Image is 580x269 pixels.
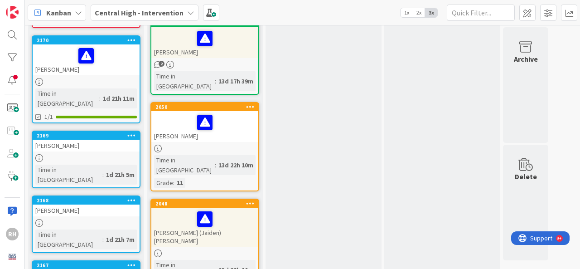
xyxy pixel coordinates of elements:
[447,5,515,21] input: Quick Filter...
[6,250,19,263] img: avatar
[46,4,50,11] div: 9+
[174,178,185,188] div: 11
[95,8,184,17] b: Central High - Intervention
[44,112,53,122] span: 1/1
[37,197,140,204] div: 2168
[154,71,215,91] div: Time in [GEOGRAPHIC_DATA]
[216,76,256,86] div: 13d 17h 39m
[515,171,537,182] div: Delete
[46,7,71,18] span: Kanban
[425,8,437,17] span: 3x
[104,235,137,245] div: 1d 21h 7m
[159,61,164,67] span: 2
[401,8,413,17] span: 1x
[33,196,140,205] div: 2168
[154,155,215,175] div: Time in [GEOGRAPHIC_DATA]
[215,76,216,86] span: :
[35,165,102,185] div: Time in [GEOGRAPHIC_DATA]
[104,170,137,180] div: 1d 21h 5m
[514,54,538,64] div: Archive
[33,132,140,140] div: 2169
[151,111,258,142] div: [PERSON_NAME]
[151,19,258,58] div: 1996[PERSON_NAME]
[150,18,259,95] a: 1996[PERSON_NAME]Time in [GEOGRAPHIC_DATA]:13d 17h 39m
[151,208,258,247] div: [PERSON_NAME] (Jaiden) [PERSON_NAME]
[33,205,140,216] div: [PERSON_NAME]
[154,178,173,188] div: Grade
[35,230,102,249] div: Time in [GEOGRAPHIC_DATA]
[6,228,19,240] div: RH
[37,37,140,44] div: 2170
[99,93,101,103] span: :
[32,131,140,188] a: 2169[PERSON_NAME]Time in [GEOGRAPHIC_DATA]:1d 21h 5m
[33,196,140,216] div: 2168[PERSON_NAME]
[32,35,140,123] a: 2170[PERSON_NAME]Time in [GEOGRAPHIC_DATA]:1d 21h 11m1/1
[413,8,425,17] span: 2x
[102,170,104,180] span: :
[102,235,104,245] span: :
[33,36,140,44] div: 2170
[151,27,258,58] div: [PERSON_NAME]
[155,104,258,110] div: 2050
[37,262,140,269] div: 2167
[151,103,258,111] div: 2050
[33,44,140,75] div: [PERSON_NAME]
[151,200,258,247] div: 2048[PERSON_NAME] (Jaiden) [PERSON_NAME]
[19,1,41,12] span: Support
[33,140,140,152] div: [PERSON_NAME]
[33,132,140,152] div: 2169[PERSON_NAME]
[155,201,258,207] div: 2048
[173,178,174,188] span: :
[33,36,140,75] div: 2170[PERSON_NAME]
[215,160,216,170] span: :
[35,88,99,108] div: Time in [GEOGRAPHIC_DATA]
[101,93,137,103] div: 1d 21h 11m
[37,132,140,139] div: 2169
[6,6,19,19] img: Visit kanbanzone.com
[216,160,256,170] div: 13d 22h 10m
[151,200,258,208] div: 2048
[32,196,140,253] a: 2168[PERSON_NAME]Time in [GEOGRAPHIC_DATA]:1d 21h 7m
[150,102,259,191] a: 2050[PERSON_NAME]Time in [GEOGRAPHIC_DATA]:13d 22h 10mGrade:11
[151,103,258,142] div: 2050[PERSON_NAME]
